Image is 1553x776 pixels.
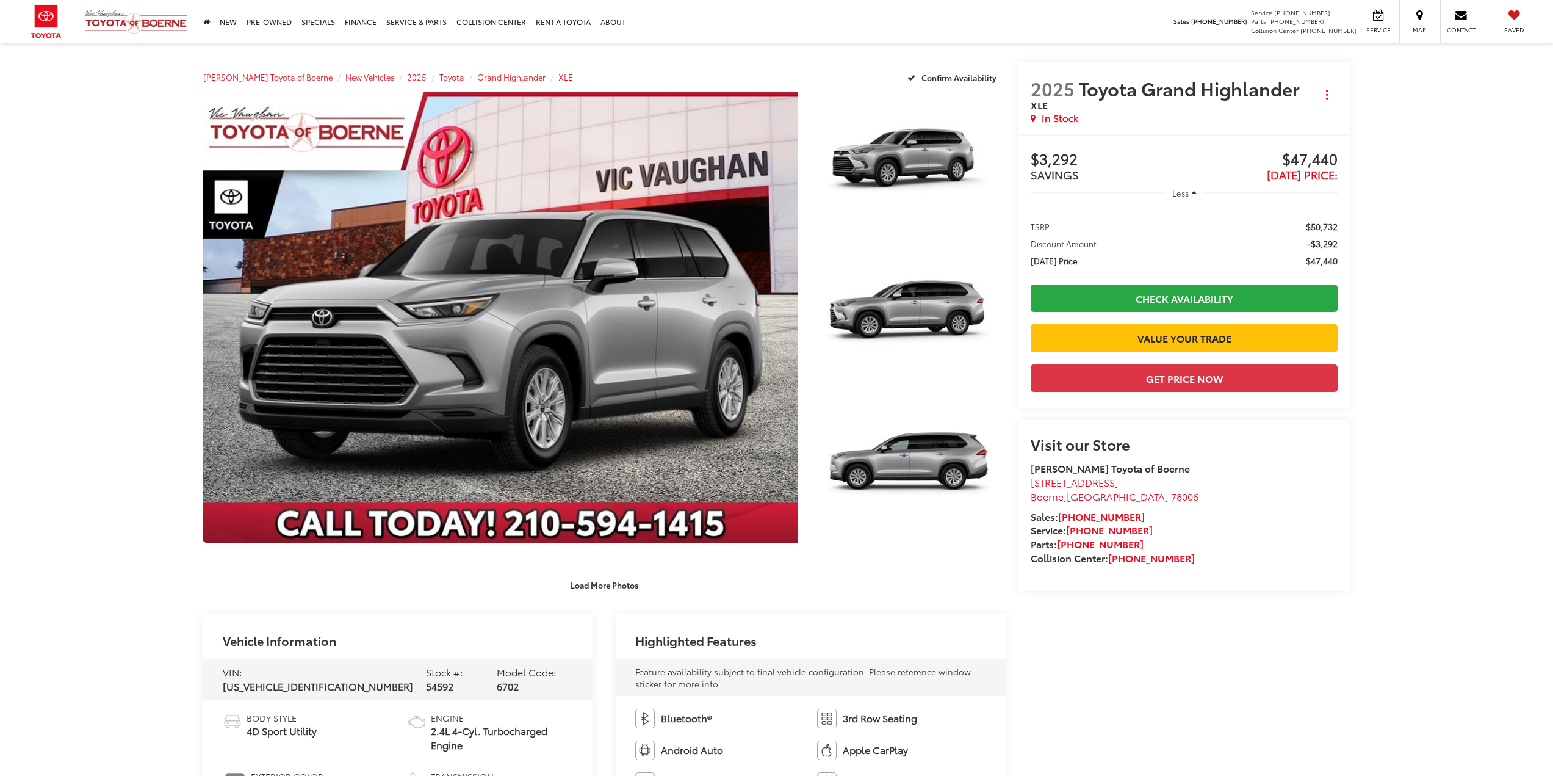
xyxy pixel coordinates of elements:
span: $3,292 [1031,151,1184,169]
button: Get Price Now [1031,364,1338,392]
strong: Parts: [1031,537,1144,551]
span: Android Auto [661,743,723,757]
img: Bluetooth® [635,709,655,728]
span: 54592 [426,679,453,693]
span: SAVINGS [1031,167,1079,183]
button: Actions [1316,84,1338,105]
button: Load More Photos [562,574,647,595]
img: Vic Vaughan Toyota of Boerne [84,9,188,34]
span: Sales [1173,16,1189,26]
span: , [1031,489,1198,503]
span: [PHONE_NUMBER] [1274,8,1330,17]
span: 2.4L 4-Cyl. Turbocharged Engine [431,724,574,752]
span: Contact [1447,26,1476,34]
strong: Sales: [1031,509,1145,523]
a: [PHONE_NUMBER] [1108,551,1195,565]
a: Expand Photo 2 [812,245,1006,391]
span: Service [1251,8,1272,17]
a: [PHONE_NUMBER] [1066,523,1153,537]
span: 6702 [497,679,519,693]
h2: Visit our Store [1031,436,1338,452]
span: Model Code: [497,665,557,679]
span: [DATE] Price: [1267,167,1338,183]
span: $50,732 [1306,220,1338,233]
a: Expand Photo 0 [203,92,799,543]
h2: Highlighted Features [635,634,757,647]
img: 2025 Toyota Grand Highlander XLE [810,396,1008,545]
span: Service [1364,26,1392,34]
span: [STREET_ADDRESS] [1031,475,1119,489]
a: [PERSON_NAME] Toyota of Boerne [203,71,333,82]
span: VIN: [223,665,242,679]
span: [PHONE_NUMBER] [1268,16,1324,26]
img: 3rd Row Seating [817,709,837,728]
img: 2025 Toyota Grand Highlander XLE [810,90,1008,239]
a: XLE [558,71,573,82]
strong: Collision Center: [1031,551,1195,565]
a: [PHONE_NUMBER] [1058,509,1145,523]
span: Bluetooth® [661,711,712,725]
span: In Stock [1042,111,1078,125]
span: Collision Center [1251,26,1299,35]
span: Engine [431,712,574,724]
span: Discount Amount: [1031,238,1099,250]
span: Boerne [1031,489,1064,503]
span: $47,440 [1184,151,1338,169]
a: Expand Photo 3 [812,397,1006,543]
span: Feature availability subject to final vehicle configuration. Please reference window sticker for ... [635,665,971,690]
a: Value Your Trade [1031,324,1338,352]
span: [GEOGRAPHIC_DATA] [1067,489,1169,503]
a: [STREET_ADDRESS] Boerne,[GEOGRAPHIC_DATA] 78006 [1031,475,1198,503]
button: Confirm Availability [901,67,1006,88]
span: Apple CarPlay [843,743,908,757]
strong: [PERSON_NAME] Toyota of Boerne [1031,461,1190,475]
img: 2025 Toyota Grand Highlander XLE [810,243,1008,392]
span: 3rd Row Seating [843,711,917,725]
span: Body Style [247,712,317,724]
span: 4D Sport Utility [247,724,317,738]
span: [US_VEHICLE_IDENTIFICATION_NUMBER] [223,679,413,693]
a: Grand Highlander [477,71,546,82]
img: 2025 Toyota Grand Highlander XLE [197,90,804,545]
a: New Vehicles [345,71,394,82]
strong: Service: [1031,523,1153,537]
span: [DATE] Price: [1031,255,1079,267]
a: 2025 [407,71,427,82]
span: Confirm Availability [921,72,996,83]
span: -$3,292 [1307,238,1338,250]
img: Android Auto [635,741,655,760]
h2: Vehicle Information [223,634,336,647]
span: dropdown dots [1326,90,1328,100]
span: 2025 [1031,75,1075,101]
span: [PHONE_NUMBER] [1191,16,1247,26]
span: Saved [1501,26,1527,34]
a: Toyota [439,71,464,82]
span: XLE [1031,98,1048,112]
span: Map [1406,26,1433,34]
span: TSRP: [1031,220,1052,233]
span: 78006 [1171,489,1198,503]
span: $47,440 [1306,255,1338,267]
a: Check Availability [1031,285,1338,312]
span: Stock #: [426,665,463,679]
button: Less [1166,182,1203,204]
span: [PHONE_NUMBER] [1300,26,1357,35]
a: [PHONE_NUMBER] [1057,537,1144,551]
a: Expand Photo 1 [812,92,1006,238]
span: Parts [1251,16,1266,26]
span: Less [1172,187,1189,198]
span: Toyota Grand Highlander [1079,75,1304,101]
img: Apple CarPlay [817,741,837,760]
